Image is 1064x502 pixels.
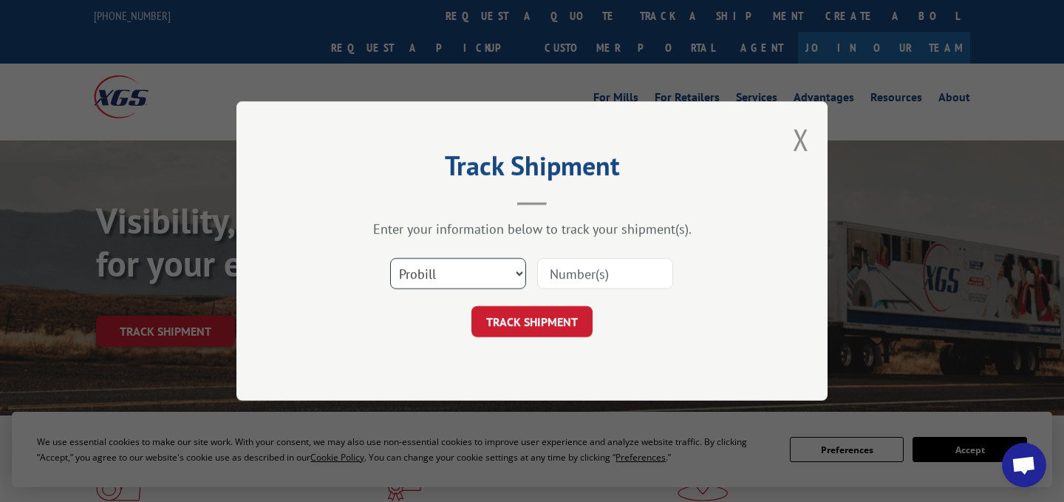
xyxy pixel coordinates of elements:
[1002,443,1046,487] div: Open chat
[310,155,754,183] h2: Track Shipment
[793,120,809,159] button: Close modal
[310,220,754,237] div: Enter your information below to track your shipment(s).
[537,258,673,289] input: Number(s)
[471,306,593,337] button: TRACK SHIPMENT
